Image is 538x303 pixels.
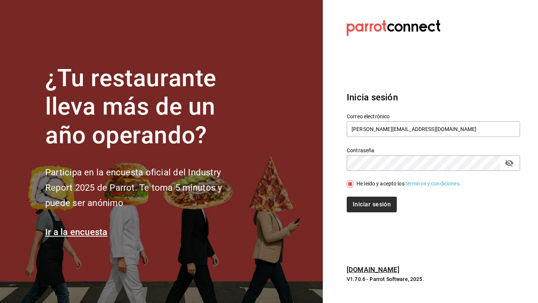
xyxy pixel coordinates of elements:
label: Correo electrónico [347,113,520,119]
button: Iniciar sesión [347,197,397,212]
a: [DOMAIN_NAME] [347,266,399,274]
a: Términos y condiciones. [405,181,461,187]
h3: Inicia sesión [347,91,520,104]
h2: Participa en la encuesta oficial del Industry Report 2025 de Parrot. Te toma 5 minutos y puede se... [45,165,247,210]
h1: ¿Tu restaurante lleva más de un año operando? [45,64,247,150]
label: Contraseña [347,147,520,153]
input: Ingresa tu correo electrónico [347,121,520,137]
div: He leído y acepto los [356,180,461,188]
p: V1.70.6 - Parrot Software, 2025. [347,275,520,283]
a: Ir a la encuesta [45,227,108,237]
button: passwordField [503,157,516,169]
